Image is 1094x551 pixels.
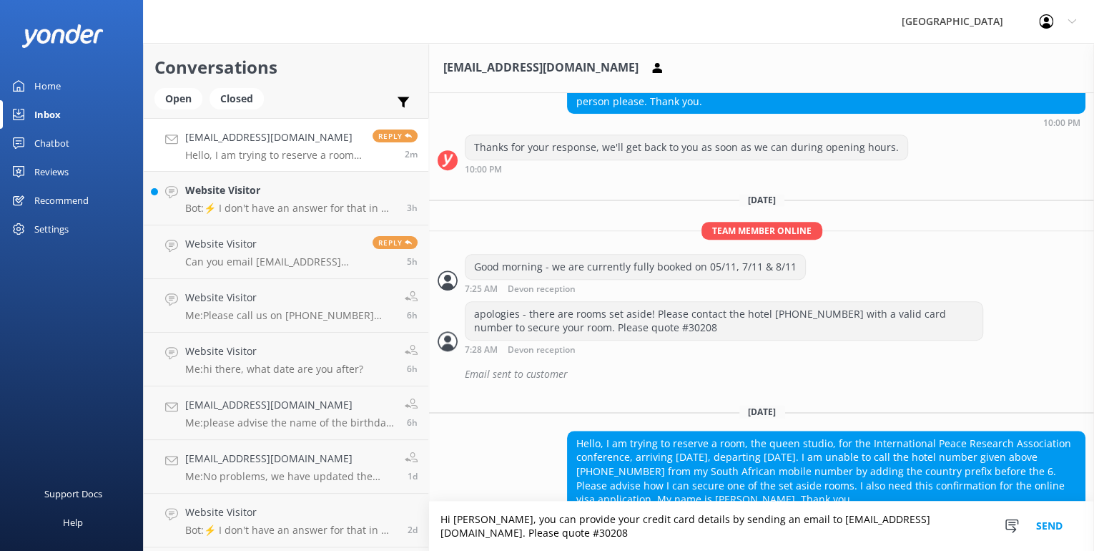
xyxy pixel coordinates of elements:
[465,283,806,294] div: Sep 17 2025 07:25am (UTC +12:00) Pacific/Auckland
[465,362,1085,386] div: Email sent to customer
[568,431,1085,512] div: Hello, I am trying to reserve a room, the queen studio, for the International Peace Research Asso...
[407,202,418,214] span: Sep 18 2025 04:38pm (UTC +12:00) Pacific/Auckland
[144,279,428,333] a: Website VisitorMe:Please call us on [PHONE_NUMBER] and we can check lost property for you6h
[154,88,202,109] div: Open
[185,149,362,162] p: Hello, I am trying to reserve a room, the queen studio, for the International Peace Research Asso...
[210,88,264,109] div: Closed
[185,343,363,359] h4: Website Visitor
[185,363,363,376] p: Me: hi there, what date are you after?
[34,100,61,129] div: Inbox
[185,416,394,429] p: Me: please advise the name of the birthday person & we can have a look at the birthday club list
[465,135,907,160] div: Thanks for your response, we'll get back to you as soon as we can during opening hours.
[185,309,394,322] p: Me: Please call us on [PHONE_NUMBER] and we can check lost property for you
[210,90,271,106] a: Closed
[185,290,394,306] h4: Website Visitor
[465,346,498,355] strong: 7:28 AM
[408,524,418,536] span: Sep 16 2025 05:29pm (UTC +12:00) Pacific/Auckland
[185,397,394,413] h4: [EMAIL_ADDRESS][DOMAIN_NAME]
[739,194,784,206] span: [DATE]
[34,157,69,186] div: Reviews
[407,255,418,268] span: Sep 18 2025 02:32pm (UTC +12:00) Pacific/Auckland
[34,186,89,215] div: Recommend
[1022,502,1076,551] button: Send
[185,182,396,198] h4: Website Visitor
[34,129,69,157] div: Chatbot
[44,479,102,508] div: Support Docs
[154,90,210,106] a: Open
[443,59,639,77] h3: [EMAIL_ADDRESS][DOMAIN_NAME]
[144,172,428,225] a: Website VisitorBot:⚡ I don't have an answer for that in my knowledge base. Please try and rephras...
[185,524,397,537] p: Bot: ⚡ I don't have an answer for that in my knowledge base. Please try and rephrase your questio...
[508,346,576,355] span: Devon reception
[508,285,576,294] span: Devon reception
[144,118,428,172] a: [EMAIL_ADDRESS][DOMAIN_NAME]Hello, I am trying to reserve a room, the queen studio, for the Inter...
[373,130,418,142] span: Reply
[465,255,805,279] div: Good morning - we are currently fully booked on 05/11, 7/11 & 8/11
[21,24,104,48] img: yonder-white-logo.png
[185,130,362,145] h4: [EMAIL_ADDRESS][DOMAIN_NAME]
[144,225,428,279] a: Website VisitorCan you email [EMAIL_ADDRESS][DOMAIN_NAME]Reply5h
[407,309,418,321] span: Sep 18 2025 12:59pm (UTC +12:00) Pacific/Auckland
[567,117,1085,127] div: Sep 16 2025 10:00pm (UTC +12:00) Pacific/Auckland
[1043,119,1080,127] strong: 10:00 PM
[405,148,418,160] span: Sep 18 2025 07:53pm (UTC +12:00) Pacific/Auckland
[154,54,418,81] h2: Conversations
[185,236,362,252] h4: Website Visitor
[429,502,1094,551] textarea: Hi [PERSON_NAME], you can provide your credit card details by sending an email to [EMAIL_ADDRESS]...
[185,255,362,268] p: Can you email [EMAIL_ADDRESS][DOMAIN_NAME]
[144,333,428,386] a: Website VisitorMe:hi there, what date are you after?6h
[408,470,418,482] span: Sep 17 2025 03:31pm (UTC +12:00) Pacific/Auckland
[185,202,396,215] p: Bot: ⚡ I don't have an answer for that in my knowledge base. Please try and rephrase your questio...
[465,165,502,174] strong: 10:00 PM
[185,504,397,520] h4: Website Visitor
[701,222,822,240] span: Team member online
[465,285,498,294] strong: 7:25 AM
[407,416,418,429] span: Sep 18 2025 12:57pm (UTC +12:00) Pacific/Auckland
[407,363,418,375] span: Sep 18 2025 12:59pm (UTC +12:00) Pacific/Auckland
[144,494,428,547] a: Website VisitorBot:⚡ I don't have an answer for that in my knowledge base. Please try and rephras...
[144,440,428,494] a: [EMAIL_ADDRESS][DOMAIN_NAME]Me:No problems, we have updated the email address.1d
[63,508,83,537] div: Help
[465,164,908,174] div: Sep 16 2025 10:00pm (UTC +12:00) Pacific/Auckland
[34,72,61,100] div: Home
[373,236,418,249] span: Reply
[34,215,69,243] div: Settings
[144,386,428,440] a: [EMAIL_ADDRESS][DOMAIN_NAME]Me:please advise the name of the birthday person & we can have a look...
[465,302,982,340] div: apologies - there are rooms set aside! Please contact the hotel [PHONE_NUMBER] with a valid card ...
[739,406,784,418] span: [DATE]
[185,451,394,467] h4: [EMAIL_ADDRESS][DOMAIN_NAME]
[465,344,983,355] div: Sep 17 2025 07:28am (UTC +12:00) Pacific/Auckland
[185,470,394,483] p: Me: No problems, we have updated the email address.
[438,362,1085,386] div: 2025-09-16T19:32:23.183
